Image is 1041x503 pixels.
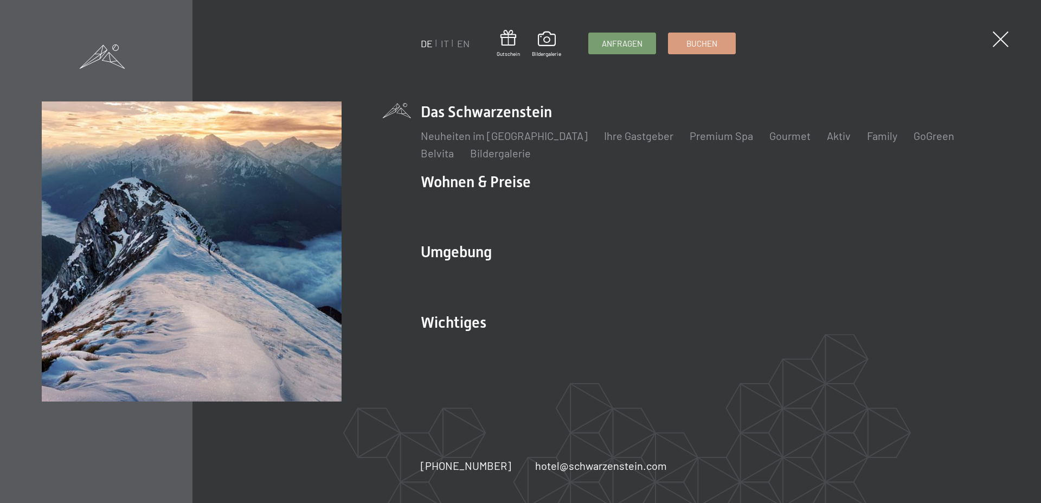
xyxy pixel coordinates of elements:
[532,31,561,58] a: Bildergalerie
[769,129,811,142] a: Gourmet
[827,129,851,142] a: Aktiv
[421,37,433,49] a: DE
[867,129,897,142] a: Family
[497,30,520,58] a: Gutschein
[441,37,449,49] a: IT
[589,33,656,54] a: Anfragen
[421,147,454,160] a: Belvita
[604,129,673,142] a: Ihre Gastgeber
[497,50,520,58] span: Gutschein
[532,50,561,58] span: Bildergalerie
[421,458,511,473] a: [PHONE_NUMBER]
[535,458,667,473] a: hotel@schwarzenstein.com
[686,38,717,49] span: Buchen
[470,147,531,160] a: Bildergalerie
[690,129,753,142] a: Premium Spa
[602,38,642,49] span: Anfragen
[669,33,735,54] a: Buchen
[421,459,511,472] span: [PHONE_NUMBER]
[457,37,470,49] a: EN
[914,129,954,142] a: GoGreen
[421,129,588,142] a: Neuheiten im [GEOGRAPHIC_DATA]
